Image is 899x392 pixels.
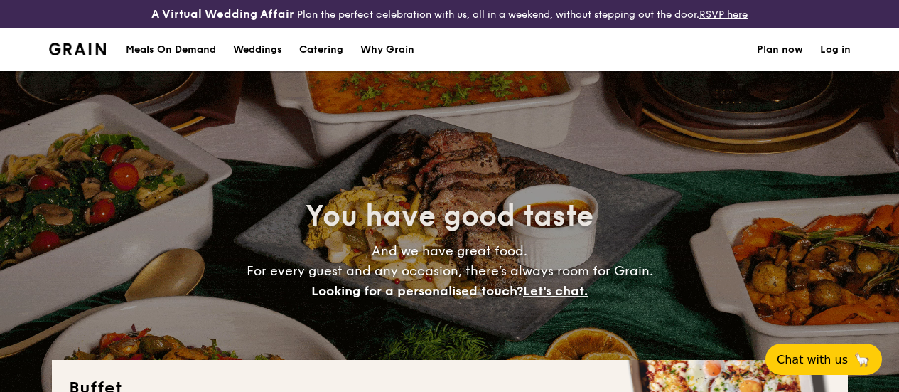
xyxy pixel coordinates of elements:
img: Grain [49,43,107,55]
span: 🦙 [854,351,871,368]
div: Weddings [233,28,282,71]
a: Log in [820,28,851,71]
span: You have good taste [306,199,593,233]
button: Chat with us🦙 [765,344,882,375]
div: Plan the perfect celebration with us, all in a weekend, without stepping out the door. [150,6,749,23]
a: Weddings [225,28,291,71]
a: Catering [291,28,352,71]
span: Let's chat. [523,283,588,299]
span: Looking for a personalised touch? [311,283,523,299]
span: Chat with us [777,353,848,366]
a: Meals On Demand [117,28,225,71]
h4: A Virtual Wedding Affair [151,6,294,23]
a: Plan now [757,28,803,71]
span: And we have great food. For every guest and any occasion, there’s always room for Grain. [247,243,653,299]
h1: Catering [299,28,343,71]
a: RSVP here [699,9,748,21]
div: Why Grain [360,28,414,71]
a: Why Grain [352,28,423,71]
a: Logotype [49,43,107,55]
div: Meals On Demand [126,28,216,71]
